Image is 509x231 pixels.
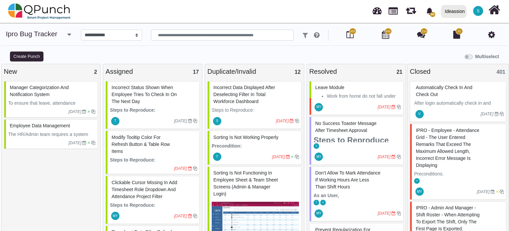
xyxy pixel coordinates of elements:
[286,155,290,159] i: Due Date
[416,128,479,168] span: #61256
[216,155,218,159] span: T
[213,85,275,104] span: #71643
[378,105,391,109] i: [DATE]
[316,105,321,109] span: MY
[8,1,71,21] img: qpunch-sp.fa6292f.png
[316,155,321,159] span: MY
[445,6,465,17] div: Ideassion
[91,110,95,114] i: Clone
[346,31,354,39] i: Board
[386,29,391,34] span: 450
[111,180,177,199] span: #81807
[473,6,483,16] span: Selvarani
[475,54,499,59] b: Multiselect
[414,171,504,177] p: Preconditions:
[213,170,278,196] span: #77124
[414,178,420,184] span: Vinusha
[415,187,424,196] span: Mohammed Yakub Raza Khan A
[213,117,221,125] span: Selvarani
[491,190,495,194] i: Due Date
[290,119,294,123] i: Due Date
[397,211,401,215] i: Clone
[397,155,401,159] i: Clone
[314,32,320,39] i: e.g: punch or !ticket or &Type or #Status or @username or $priority or *iteration or ^additionalf...
[315,85,344,90] span: #73683
[6,30,57,38] a: ipro Bug Tracker
[373,4,382,14] span: Dashboard
[418,112,421,116] span: V
[295,69,301,75] span: 12
[8,131,96,187] p: The HR/Admin team requires a system that ensures that employee records remain accurate and up-to-...
[315,121,377,133] span: #81594
[193,214,197,218] i: Clone
[424,5,435,17] div: Notification
[188,119,192,123] i: Due Date
[477,189,490,194] i: [DATE]
[315,103,323,111] span: Mohammed Yakub Raza Khan A
[216,119,218,123] span: S
[417,31,425,39] i: Punch Discussion
[111,212,119,220] span: Mohammed Yakub Raza Khan A
[327,93,401,121] li: Work from home do not fall under leave type. It should be removed from all leave section and ment...
[69,109,82,114] i: [DATE]
[8,100,96,149] p: To ensure that leave, attendance regularization, and timesheet requests are routed to the appropr...
[430,12,435,17] span: 98
[438,0,469,22] a: Ideassion
[69,141,82,145] i: [DATE]
[415,110,424,118] span: Vinusha
[392,211,396,215] i: Due Date
[111,135,170,154] span: #81813
[276,119,289,123] i: [DATE]
[174,214,187,218] i: [DATE]
[174,119,187,123] i: [DATE]
[295,155,299,159] i: Clone
[193,69,199,75] span: 17
[110,157,155,163] strong: Steps to Reproduce:
[500,112,504,116] i: Clone
[314,136,389,145] strong: Steps to Reproduce
[113,214,118,218] span: MY
[309,66,403,76] div: Resolved
[314,193,339,198] strong: As an User,
[382,31,389,39] i: Calendar
[323,201,324,204] span: S
[212,143,242,149] strong: Precondition:
[417,190,422,193] span: MY
[316,201,317,204] span: T
[188,214,192,218] i: Due Date
[110,107,155,113] strong: Steps to Reproduce:
[316,212,321,215] span: MY
[193,119,197,123] i: Clone
[496,69,505,75] span: 401
[469,0,487,22] a: S
[315,209,323,218] span: Mohammed Yakub Raza Khan A
[481,112,494,116] i: [DATE]
[422,0,438,21] a: bell fill98
[496,190,499,194] i: Medium
[91,141,95,145] i: Clone
[414,100,504,114] p: After login automatically check in and check out
[406,3,416,14] span: Iteration
[458,29,461,34] span: 20
[88,141,90,145] i: Low
[82,141,86,145] i: Due Date
[88,110,90,114] i: Low
[315,153,323,161] span: Mohammed Yakub Raza Khan A
[416,180,418,182] span: V
[316,145,317,147] span: S
[174,166,187,171] i: [DATE]
[378,211,391,216] i: [DATE]
[10,123,70,128] span: #64923
[10,85,69,97] span: #65004
[500,190,504,194] i: Clone
[314,143,319,149] span: Selvarani
[392,155,396,159] i: Due Date
[106,66,200,76] div: Assigned
[422,29,427,34] span: 214
[397,69,402,75] span: 21
[320,200,326,205] span: Selvarani
[212,107,299,114] p: Steps to Reproduce:
[193,167,197,171] i: Clone
[453,31,460,39] i: Document Library
[114,119,116,123] span: T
